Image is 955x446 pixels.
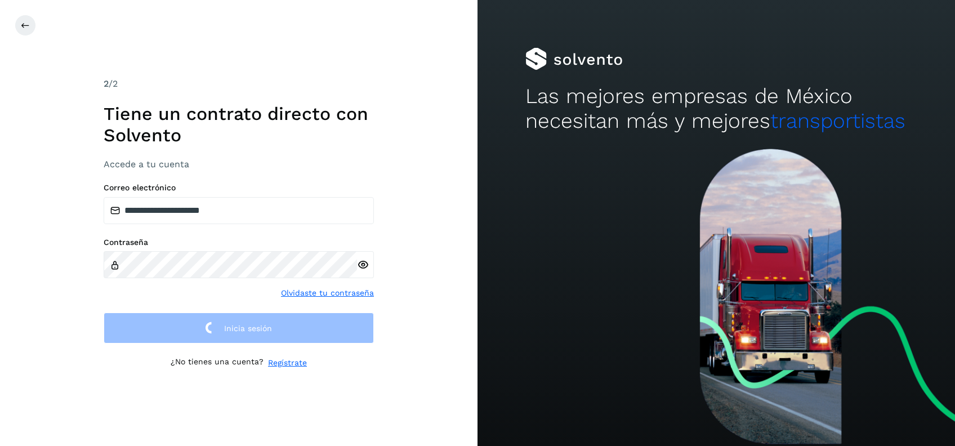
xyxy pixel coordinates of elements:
[770,109,905,133] span: transportistas
[224,324,272,332] span: Inicia sesión
[104,103,374,146] h1: Tiene un contrato directo con Solvento
[525,84,907,134] h2: Las mejores empresas de México necesitan más y mejores
[104,78,109,89] span: 2
[104,313,374,344] button: Inicia sesión
[104,159,374,170] h3: Accede a tu cuenta
[104,183,374,193] label: Correo electrónico
[104,77,374,91] div: /2
[171,357,264,369] p: ¿No tienes una cuenta?
[281,287,374,299] a: Olvidaste tu contraseña
[104,238,374,247] label: Contraseña
[268,357,307,369] a: Regístrate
